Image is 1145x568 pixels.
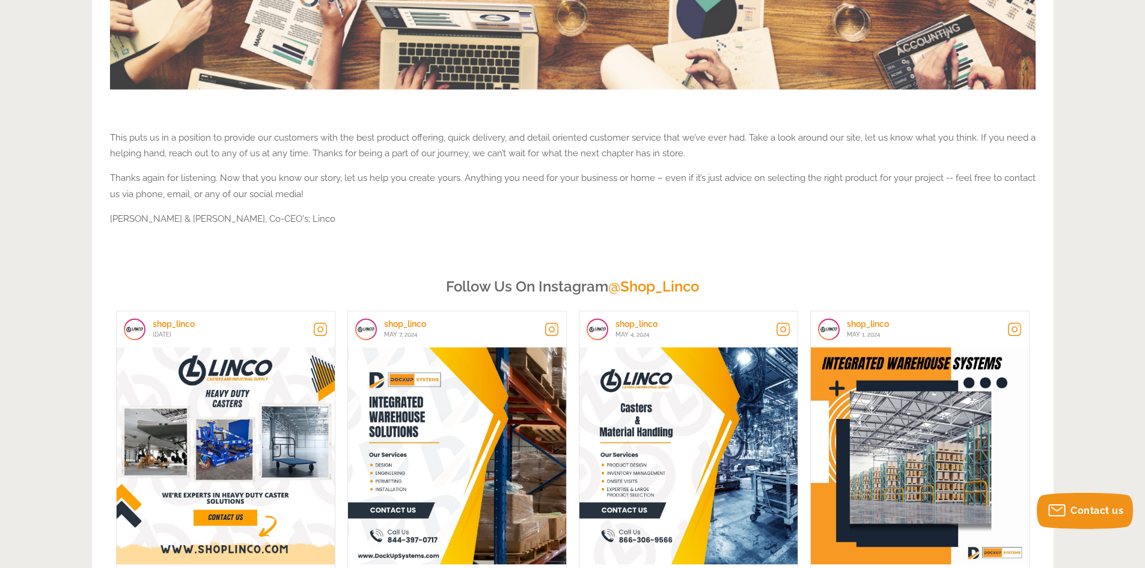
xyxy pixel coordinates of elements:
[116,263,1030,311] div: Follow Us On Instagram
[810,347,1030,565] img: Maximize your warehouse space with DockUp's state-of-the-art racking systems....
[608,278,699,295] a: @Shop_Linco
[110,170,1036,202] p: Thanks again for listening. Now that you know our story, let us help you create yours. Anything y...
[847,319,889,329] a: shop_linco
[116,347,335,565] img: Keep it rolling smoothly! Our heavy-duty wheels are designed for industrial s...
[110,211,1036,227] p: [PERSON_NAME] & [PERSON_NAME], Co-CEO's; Linco
[615,319,658,329] a: shop_linco
[847,329,889,340] div: May 1, 2024
[358,321,374,338] img: shop_linco
[384,329,426,340] div: May 7, 2024
[579,347,798,564] a: Our premium casters and wheels are perfect for making any piece of furniture ...
[384,319,426,329] a: shop_linco
[153,319,195,329] a: shop_linco
[348,347,566,564] a: Expert tip: Regular inspections and maintenance of your racking systems are k...
[589,321,606,338] img: shop_linco
[110,130,1036,162] p: This puts us in a position to provide our customers with the best product offering, quick deliver...
[820,321,837,338] img: shop_linco
[117,347,335,564] a: Keep it rolling smoothly! Our heavy-duty wheels are designed for industrial s...
[615,329,658,340] div: May 4, 2024
[579,347,798,565] img: Our premium casters and wheels are perfect for making any piece of furniture ...
[126,321,143,338] img: shop_linco
[1070,505,1123,516] span: Contact us
[811,347,1029,564] a: Maximize your warehouse space with DockUp's state-of-the-art racking systems....
[347,347,567,565] img: Expert tip: Regular inspections and maintenance of your racking systems are k...
[153,329,195,340] div: [DATE]
[1037,493,1133,529] button: Contact us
